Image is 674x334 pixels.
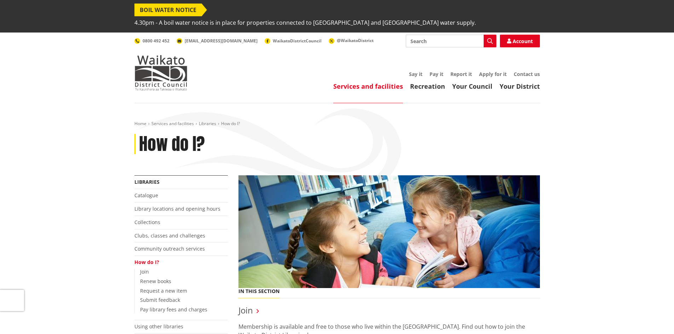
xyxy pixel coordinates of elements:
[151,121,194,127] a: Services and facilities
[238,288,280,294] h5: In this section
[134,4,202,16] span: BOIL WATER NOTICE
[134,121,146,127] a: Home
[140,278,171,285] a: Renew books
[221,121,240,127] span: How do I?
[238,304,253,316] a: Join
[134,245,205,252] a: Community outreach services
[185,38,258,44] span: [EMAIL_ADDRESS][DOMAIN_NAME]
[140,268,149,275] a: Join
[134,219,160,225] a: Collections
[140,287,187,294] a: Request a new item
[450,71,472,77] a: Report it
[479,71,507,77] a: Apply for it
[514,71,540,77] a: Contact us
[337,37,374,43] span: @WaikatoDistrict
[134,323,183,330] a: Using other libraries
[140,306,207,313] a: Pay library fees and charges
[134,55,188,90] img: Waikato District Council - Te Kaunihera aa Takiwaa o Waikato
[134,16,476,29] span: 4.30pm - A boil water notice is in place for properties connected to [GEOGRAPHIC_DATA] and [GEOGR...
[409,71,422,77] a: Say it
[134,192,158,199] a: Catalogue
[273,38,322,44] span: WaikatoDistrictCouncil
[500,82,540,90] a: Your District
[199,121,216,127] a: Libraries
[329,37,374,43] a: @WaikatoDistrict
[265,38,322,44] a: WaikatoDistrictCouncil
[500,35,540,47] a: Account
[410,82,445,90] a: Recreation
[333,82,403,90] a: Services and facilities
[143,38,169,44] span: 0800 492 452
[406,35,496,47] input: Search input
[134,38,169,44] a: 0800 492 452
[177,38,258,44] a: [EMAIL_ADDRESS][DOMAIN_NAME]
[139,134,205,154] h1: How do I?
[134,232,205,239] a: Clubs, classes and challenges
[238,175,540,288] img: Te-Kauwhata-Library-0002
[452,82,492,90] a: Your Council
[134,121,540,127] nav: breadcrumb
[430,71,443,77] a: Pay it
[134,178,160,185] a: Libraries
[134,205,220,212] a: Library locations and opening hours
[140,297,180,303] a: Submit feedback
[134,259,159,265] a: How do I?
